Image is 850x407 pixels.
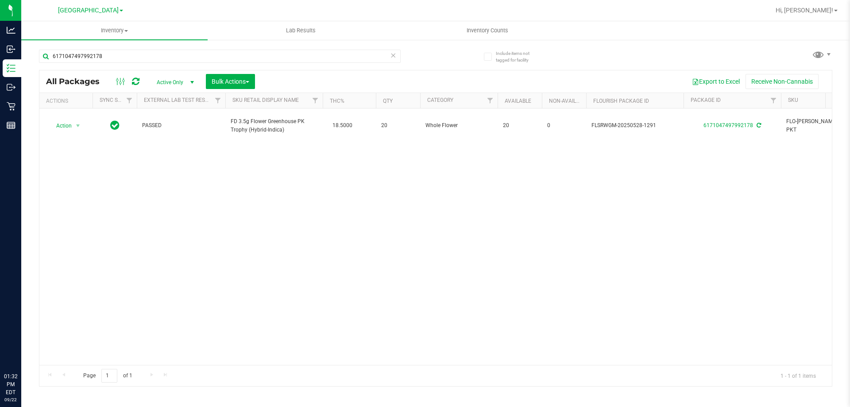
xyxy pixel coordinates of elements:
[21,21,208,40] a: Inventory
[425,121,492,130] span: Whole Flower
[58,7,119,14] span: [GEOGRAPHIC_DATA]
[46,77,108,86] span: All Packages
[100,97,134,103] a: Sync Status
[383,98,393,104] a: Qty
[208,21,394,40] a: Lab Results
[101,369,117,383] input: 1
[7,26,15,35] inline-svg: Analytics
[455,27,520,35] span: Inventory Counts
[328,119,357,132] span: 18.5000
[7,64,15,73] inline-svg: Inventory
[7,121,15,130] inline-svg: Reports
[773,369,823,382] span: 1 - 1 of 1 items
[48,120,72,132] span: Action
[505,98,531,104] a: Available
[330,98,344,104] a: THC%
[212,78,249,85] span: Bulk Actions
[274,27,328,35] span: Lab Results
[691,97,721,103] a: Package ID
[776,7,833,14] span: Hi, [PERSON_NAME]!
[4,396,17,403] p: 09/22
[593,98,649,104] a: Flourish Package ID
[496,50,540,63] span: Include items not tagged for facility
[9,336,35,363] iframe: Resource center
[503,121,537,130] span: 20
[766,93,781,108] a: Filter
[755,122,761,128] span: Sync from Compliance System
[39,50,401,63] input: Search Package ID, Item Name, SKU, Lot or Part Number...
[232,97,299,103] a: Sku Retail Display Name
[144,97,213,103] a: External Lab Test Result
[110,119,120,132] span: In Sync
[4,372,17,396] p: 01:32 PM EDT
[686,74,746,89] button: Export to Excel
[46,98,89,104] div: Actions
[231,117,317,134] span: FD 3.5g Flower Greenhouse PK Trophy (Hybrid-Indica)
[547,121,581,130] span: 0
[7,102,15,111] inline-svg: Retail
[703,122,753,128] a: 6171047497992178
[21,27,208,35] span: Inventory
[591,121,678,130] span: FLSRWGM-20250528-1291
[308,93,323,108] a: Filter
[76,369,139,383] span: Page of 1
[7,45,15,54] inline-svg: Inbound
[142,121,220,130] span: PASSED
[394,21,580,40] a: Inventory Counts
[788,97,798,103] a: SKU
[746,74,819,89] button: Receive Non-Cannabis
[427,97,453,103] a: Category
[206,74,255,89] button: Bulk Actions
[390,50,396,61] span: Clear
[122,93,137,108] a: Filter
[483,93,498,108] a: Filter
[381,121,415,130] span: 20
[73,120,84,132] span: select
[7,83,15,92] inline-svg: Outbound
[549,98,588,104] a: Non-Available
[211,93,225,108] a: Filter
